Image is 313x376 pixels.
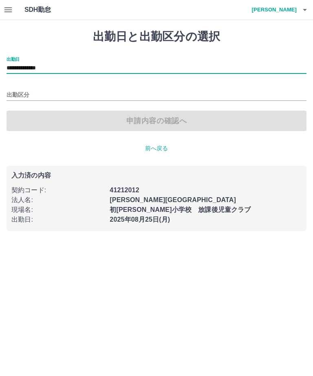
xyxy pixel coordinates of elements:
[7,144,306,153] p: 前へ戻る
[11,205,105,215] p: 現場名 :
[11,215,105,225] p: 出勤日 :
[7,30,306,44] h1: 出勤日と出勤区分の選択
[110,206,251,213] b: 初[PERSON_NAME]小学校 放課後児童クラブ
[11,195,105,205] p: 法人名 :
[110,196,236,203] b: [PERSON_NAME][GEOGRAPHIC_DATA]
[11,185,105,195] p: 契約コード :
[110,216,170,223] b: 2025年08月25日(月)
[11,172,302,179] p: 入力済の内容
[110,187,139,194] b: 41212012
[7,56,20,62] label: 出勤日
